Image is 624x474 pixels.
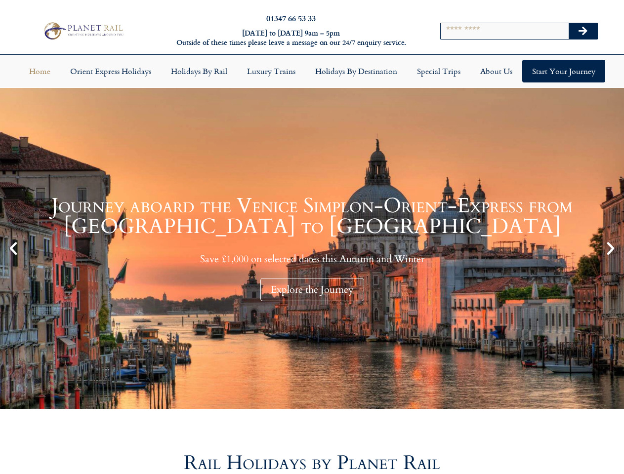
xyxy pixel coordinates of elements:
[305,60,407,82] a: Holidays by Destination
[60,60,161,82] a: Orient Express Holidays
[19,60,60,82] a: Home
[5,240,22,257] div: Previous slide
[161,60,237,82] a: Holidays by Rail
[522,60,605,82] a: Start your Journey
[602,240,619,257] div: Next slide
[470,60,522,82] a: About Us
[260,278,364,301] div: Explore the Journey
[41,20,125,41] img: Planet Rail Train Holidays Logo
[569,23,597,39] button: Search
[5,60,619,82] nav: Menu
[25,196,599,237] h1: Journey aboard the Venice Simplon-Orient-Express from [GEOGRAPHIC_DATA] to [GEOGRAPHIC_DATA]
[266,12,316,24] a: 01347 66 53 33
[31,453,594,473] h2: Rail Holidays by Planet Rail
[407,60,470,82] a: Special Trips
[25,253,599,265] p: Save £1,000 on selected dates this Autumn and Winter
[169,29,414,47] h6: [DATE] to [DATE] 9am – 5pm Outside of these times please leave a message on our 24/7 enquiry serv...
[237,60,305,82] a: Luxury Trains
